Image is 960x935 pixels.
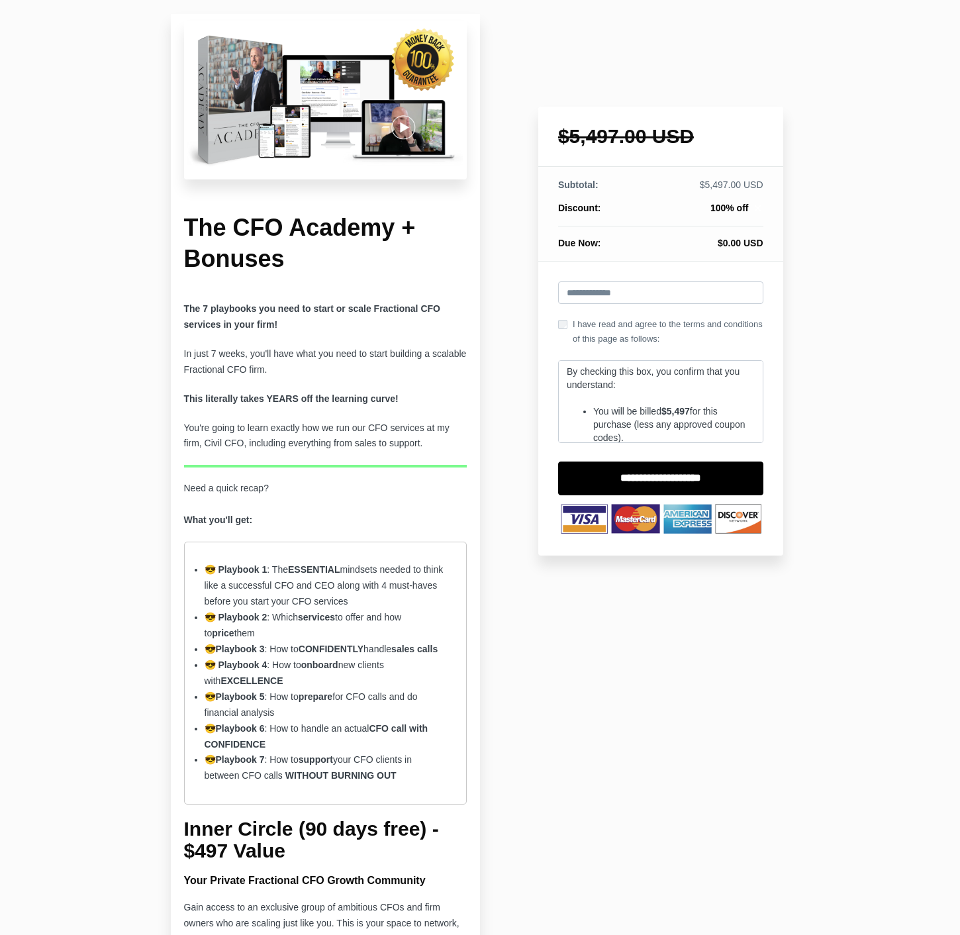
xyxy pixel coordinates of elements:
[184,420,467,452] p: You're going to learn exactly how we run our CFO services at my firm, Civil CFO, including everyt...
[661,406,690,417] strong: $5,497
[216,691,265,702] strong: Playbook 5
[558,317,763,346] label: I have read and agree to the terms and conditions of this page as follows:
[216,644,265,654] strong: Playbook 3
[205,660,267,670] strong: 😎 Playbook 4
[184,818,467,861] h2: Inner Circle (90 days free) - $497 Value
[299,754,333,765] strong: support
[567,365,755,391] p: By checking this box, you confirm that you understand:
[299,644,363,654] strong: CONFIDENTLY
[558,126,763,146] h1: $5,497.00 USD
[391,644,414,654] strong: sales
[288,564,340,575] strong: ESSENTIAL
[184,481,467,528] p: Need a quick recap?
[298,612,335,622] strong: services
[558,201,641,226] th: Discount:
[184,213,467,275] h1: The CFO Academy + Bonuses
[718,238,763,248] span: $0.00 USD
[299,691,332,702] strong: prepare
[205,723,428,750] span: 😎 : How to handle an actual
[558,320,567,329] input: I have read and agree to the terms and conditions of this page as follows:
[205,644,438,654] span: 😎 : How to handle
[184,515,253,525] strong: What you'll get:
[212,628,234,638] strong: price
[641,178,763,201] td: $5,497.00 USD
[205,564,267,575] strong: 😎 Playbook 1
[205,660,384,686] span: : How to new clients with
[205,562,447,610] li: : The mindsets needed to think like a successful CFO and CEO along with 4 must-haves before you s...
[417,644,438,654] strong: calls
[205,691,418,718] span: 😎 : How to for CFO calls and do financial analysis
[205,723,428,750] strong: CFO call with CONFIDENCE
[184,393,399,404] strong: This literally takes YEARS off the learning curve!
[593,405,755,444] p: You will be billed for this purchase (less any approved coupon codes).
[558,226,641,250] th: Due Now:
[184,21,467,179] img: c16be55-448c-d20c-6def-ad6c686240a2_Untitled_design-20.png
[220,675,283,686] strong: EXCELLENCE
[558,179,599,190] span: Subtotal:
[558,502,763,536] img: TNbqccpWSzOQmI4HNVXb_Untitled_design-53.png
[184,303,440,330] b: The 7 playbooks you need to start or scale Fractional CFO services in your firm!
[205,612,402,638] span: : Which to offer and how to them
[205,754,412,781] span: 😎 : How to your CFO clients in between CFO calls
[710,203,749,213] span: 100% off
[216,754,265,765] strong: Playbook 7
[749,203,763,217] a: close
[752,203,763,214] i: close
[216,723,265,734] strong: Playbook 6
[301,660,338,670] strong: onboard
[285,770,397,781] strong: WITHOUT BURNING OUT
[184,346,467,378] p: In just 7 weeks, you'll have what you need to start building a scalable Fractional CFO firm.
[205,612,267,622] strong: 😎 Playbook 2
[184,875,467,887] h4: Your Private Fractional CFO Growth Community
